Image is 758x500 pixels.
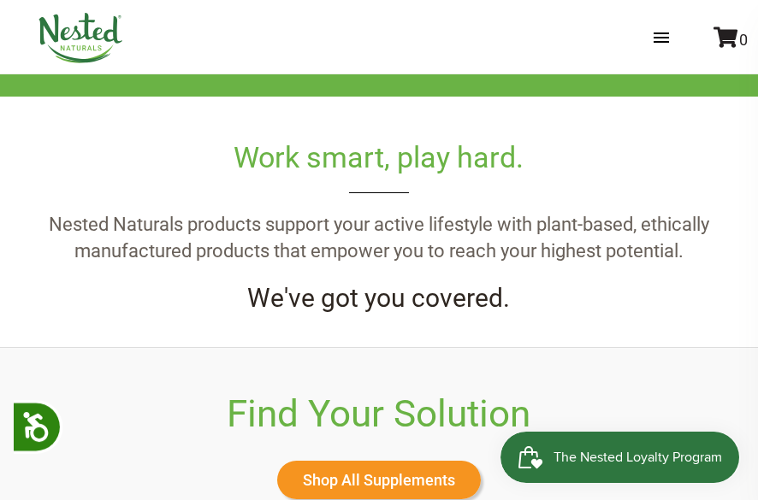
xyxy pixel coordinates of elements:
h2: Work smart, play hard. [38,139,720,194]
img: Nested Naturals [38,13,123,63]
h4: We've got you covered. [38,284,720,314]
iframe: Button to open loyalty program pop-up [500,432,741,483]
p: Nested Naturals products support your active lifestyle with plant-based, ethically manufactured p... [38,212,720,265]
a: 0 [714,31,748,49]
span: 0 [739,31,748,49]
h2: Find Your Solution [38,391,720,438]
a: Shop All Supplements [277,461,481,499]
